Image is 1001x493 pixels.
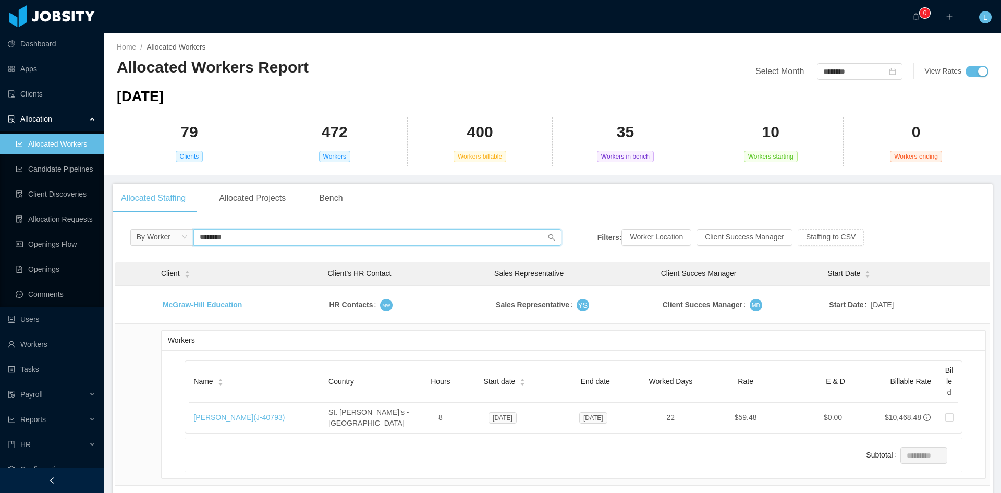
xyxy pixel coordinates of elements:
[885,412,921,423] div: $10,468.48
[113,184,194,213] div: Allocated Staffing
[161,268,180,279] span: Client
[663,300,742,309] strong: Client Succes Manager
[738,377,753,386] span: Rate
[140,43,142,51] span: /
[168,331,979,350] div: Workers
[824,413,842,422] span: $0.00
[744,151,798,162] span: Workers starting
[519,377,526,384] div: Sort
[641,403,701,433] td: 22
[16,209,96,230] a: icon: file-doneAllocation Requests
[176,151,203,162] span: Clients
[20,115,52,123] span: Allocation
[827,268,860,279] span: Start Date
[8,83,96,104] a: icon: auditClients
[322,122,348,143] h2: 472
[924,67,961,75] span: View Rates
[520,381,526,384] i: icon: caret-down
[701,403,790,433] td: $59.48
[16,134,96,154] a: icon: line-chartAllocated Workers
[597,233,622,241] strong: Filters:
[117,88,164,104] span: [DATE]
[8,359,96,380] a: icon: profileTasks
[649,377,692,386] span: Worked Days
[8,58,96,79] a: icon: appstoreApps
[137,229,170,245] div: By Worker
[489,412,517,424] span: [DATE]
[548,234,555,241] i: icon: search
[752,300,760,309] span: MD
[8,391,15,398] i: icon: file-protect
[20,440,31,449] span: HR
[217,381,223,384] i: icon: caret-down
[180,122,198,143] h2: 79
[16,159,96,179] a: icon: line-chartCandidate Pipelines
[920,8,930,18] sup: 0
[798,229,864,246] button: Staffing to CSV
[20,465,64,474] span: Configuration
[901,448,947,463] input: Subtotal
[181,234,188,241] i: icon: down
[864,269,871,276] div: Sort
[184,273,190,276] i: icon: caret-down
[117,43,136,51] a: Home
[8,466,15,473] i: icon: setting
[579,412,607,424] span: [DATE]
[661,269,737,278] span: Client Succes Manager
[578,299,588,311] span: YS
[8,115,15,123] i: icon: solution
[890,151,942,162] span: Workers ending
[147,43,205,51] span: Allocated Workers
[923,414,931,421] span: info-circle
[912,122,921,143] h2: 0
[484,376,516,387] span: Start date
[496,300,569,309] strong: Sales Representative
[383,301,390,309] span: MW
[184,269,190,276] div: Sort
[329,300,373,309] strong: HR Contacts
[311,184,351,213] div: Bench
[193,376,213,387] span: Name
[20,415,46,424] span: Reports
[865,273,871,276] i: icon: caret-down
[597,151,654,162] span: Workers in bench
[617,122,634,143] h2: 35
[8,441,15,448] i: icon: book
[328,377,354,386] span: Country
[328,269,392,278] span: Client’s HR Contact
[193,413,285,422] a: [PERSON_NAME](J-40793)
[16,234,96,255] a: icon: idcardOpenings Flow
[520,378,526,381] i: icon: caret-up
[431,377,450,386] span: Hours
[467,122,493,143] h2: 400
[163,300,242,309] a: McGraw-Hill Education
[755,67,804,76] span: Select Month
[16,184,96,205] a: icon: file-searchClient Discoveries
[871,299,894,310] span: [DATE]
[8,309,96,330] a: icon: robotUsers
[621,229,691,246] button: Worker Location
[217,378,223,381] i: icon: caret-up
[20,390,43,399] span: Payroll
[211,184,294,213] div: Allocated Projects
[945,366,954,396] span: Billed
[762,122,779,143] h2: 10
[890,377,931,386] span: Billable Rate
[946,13,953,20] i: icon: plus
[324,403,422,433] td: St. [PERSON_NAME]'s - [GEOGRAPHIC_DATA]
[422,403,459,433] td: 8
[829,300,863,309] strong: Start Date
[319,151,350,162] span: Workers
[217,377,224,384] div: Sort
[8,416,15,423] i: icon: line-chart
[8,33,96,54] a: icon: pie-chartDashboard
[865,270,871,273] i: icon: caret-up
[697,229,792,246] button: Client Success Manager
[866,451,900,459] label: Subtotal
[983,11,987,23] span: L
[826,377,845,386] span: E & D
[8,334,96,355] a: icon: userWorkers
[16,259,96,280] a: icon: file-textOpenings
[16,284,96,305] a: icon: messageComments
[912,13,920,20] i: icon: bell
